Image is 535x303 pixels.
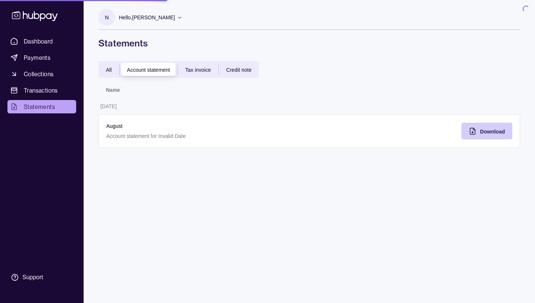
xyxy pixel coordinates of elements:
p: August [106,122,302,130]
a: Dashboard [7,35,76,48]
div: documentTypes [98,61,259,78]
a: Support [7,270,76,285]
span: Credit note [226,67,252,73]
span: Download [480,129,505,135]
span: All [106,67,112,73]
p: N [105,13,108,22]
p: [DATE] [100,103,117,109]
p: Account statement for Invalid Date [106,132,302,140]
span: Transactions [24,86,58,95]
span: Collections [24,70,53,78]
span: Payments [24,53,51,62]
a: Collections [7,67,76,81]
a: Statements [7,100,76,113]
span: Tax invoice [185,67,211,73]
span: Dashboard [24,37,53,46]
h1: Statements [98,37,520,49]
button: Download [461,123,512,139]
span: Account statement [127,67,170,73]
a: Transactions [7,84,76,97]
a: Payments [7,51,76,64]
div: Support [22,273,43,281]
p: Name [106,87,120,93]
p: Hello, [PERSON_NAME] [119,13,175,22]
span: Statements [24,102,55,111]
